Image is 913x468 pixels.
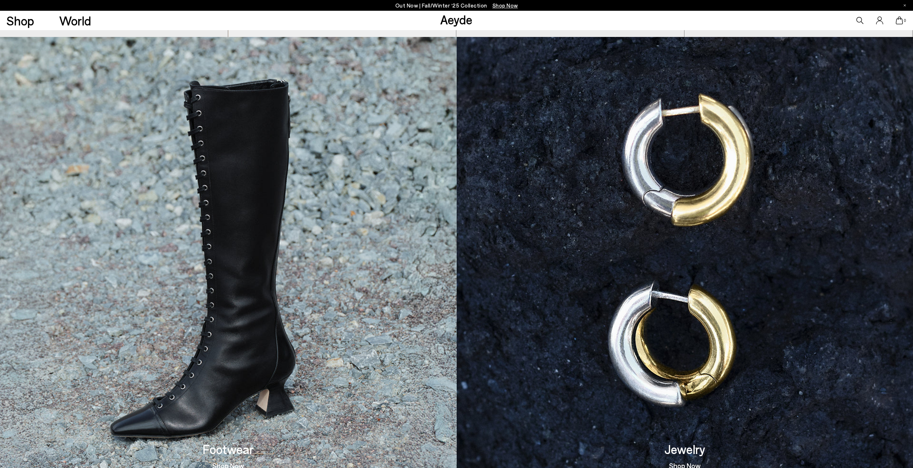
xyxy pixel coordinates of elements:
[664,443,705,455] h3: Jewelry
[493,2,518,9] span: Navigate to /collections/new-in
[896,16,903,24] a: 0
[6,14,34,27] a: Shop
[903,19,907,23] span: 0
[59,14,91,27] a: World
[395,1,518,10] p: Out Now | Fall/Winter ‘25 Collection
[440,12,472,27] a: Aeyde
[203,443,254,455] h3: Footwear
